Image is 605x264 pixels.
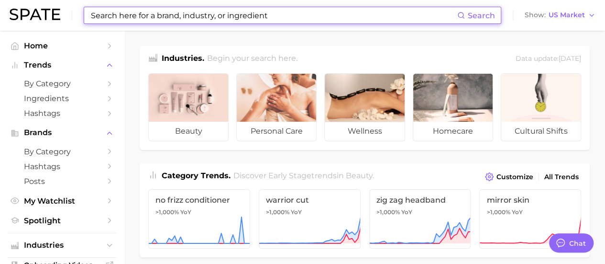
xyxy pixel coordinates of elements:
button: Industries [8,238,117,253]
span: Brands [24,128,100,137]
span: My Watchlist [24,196,100,206]
div: Data update: [DATE] [516,53,581,66]
span: homecare [413,122,493,141]
a: wellness [324,73,405,141]
span: zig zag headband [376,195,464,205]
span: personal care [237,122,316,141]
a: Hashtags [8,159,117,174]
span: Hashtags [24,109,100,118]
span: by Category [24,147,100,156]
span: by Category [24,79,100,88]
span: Category Trends . [162,171,231,180]
span: Hashtags [24,162,100,171]
a: Posts [8,174,117,189]
span: Show [525,12,546,18]
span: wellness [325,122,404,141]
span: >1,000% [266,208,289,216]
span: YoY [291,208,302,216]
a: homecare [413,73,493,141]
img: SPATE [10,9,60,20]
a: beauty [148,73,229,141]
span: Search [468,11,495,20]
a: no frizz conditioner>1,000% YoY [148,189,250,249]
a: Hashtags [8,106,117,121]
span: Posts [24,177,100,186]
h2: Begin your search here. [207,53,297,66]
a: Home [8,38,117,53]
span: YoY [511,208,522,216]
span: beauty [149,122,228,141]
span: beauty [346,171,373,180]
span: no frizz conditioner [155,195,243,205]
span: >1,000% [155,208,179,216]
a: personal care [236,73,317,141]
a: warrior cut>1,000% YoY [259,189,361,249]
span: >1,000% [376,208,400,216]
span: Spotlight [24,216,100,225]
a: by Category [8,76,117,91]
a: All Trends [542,171,581,184]
input: Search here for a brand, industry, or ingredient [90,7,457,23]
span: Discover Early Stage trends in . [233,171,374,180]
span: warrior cut [266,195,353,205]
a: by Category [8,144,117,159]
a: Ingredients [8,91,117,106]
span: cultural shifts [501,122,581,141]
span: All Trends [544,173,579,181]
span: Ingredients [24,94,100,103]
a: Spotlight [8,213,117,228]
a: mirror skin>1,000% YoY [479,189,581,249]
button: Trends [8,58,117,72]
span: US Market [549,12,585,18]
a: cultural shifts [501,73,581,141]
span: mirror skin [486,195,574,205]
span: Home [24,41,100,50]
h1: Industries. [162,53,204,66]
a: zig zag headband>1,000% YoY [369,189,471,249]
a: My Watchlist [8,194,117,208]
button: ShowUS Market [522,9,598,22]
span: Industries [24,241,100,250]
span: Customize [496,173,533,181]
span: YoY [401,208,412,216]
span: Trends [24,61,100,69]
button: Customize [483,170,536,184]
span: YoY [180,208,191,216]
button: Brands [8,126,117,140]
span: >1,000% [486,208,510,216]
